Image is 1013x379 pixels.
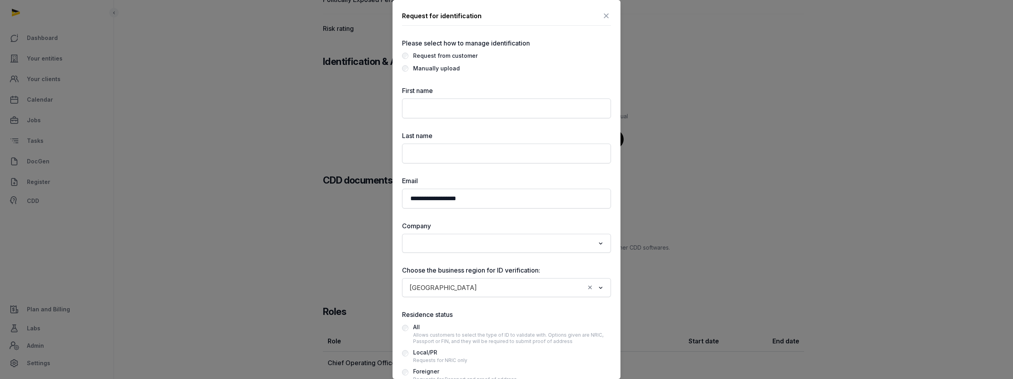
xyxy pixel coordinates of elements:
[586,282,594,293] button: Clear Selected
[407,238,595,249] input: Search for option
[480,282,584,293] input: Search for option
[402,86,611,95] label: First name
[413,51,478,61] div: Request from customer
[402,65,408,72] input: Manually upload
[402,265,611,275] label: Choose the business region for ID verification:
[413,367,517,376] div: Foreigner
[413,348,467,357] div: Local/PR
[402,176,611,186] label: Email
[402,38,611,48] label: Please select how to manage identification
[408,282,479,293] span: [GEOGRAPHIC_DATA]
[402,350,408,356] input: Local/PRRequests for NRIC only
[402,53,408,59] input: Request from customer
[406,236,607,250] div: Search for option
[402,11,482,21] div: Request for identification
[413,64,460,73] div: Manually upload
[413,357,467,364] div: Requests for NRIC only
[402,221,611,231] label: Company
[402,369,408,375] input: ForeignerRequests for Passport and proof of address
[413,332,611,345] div: Allows customers to select the type of ID to validate with. Options given are NRIC, Passport or F...
[402,310,611,319] label: Residence status
[402,131,611,140] label: Last name
[406,280,607,295] div: Search for option
[413,322,611,332] div: All
[402,325,408,331] input: AllAllows customers to select the type of ID to validate with. Options given are NRIC, Passport o...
